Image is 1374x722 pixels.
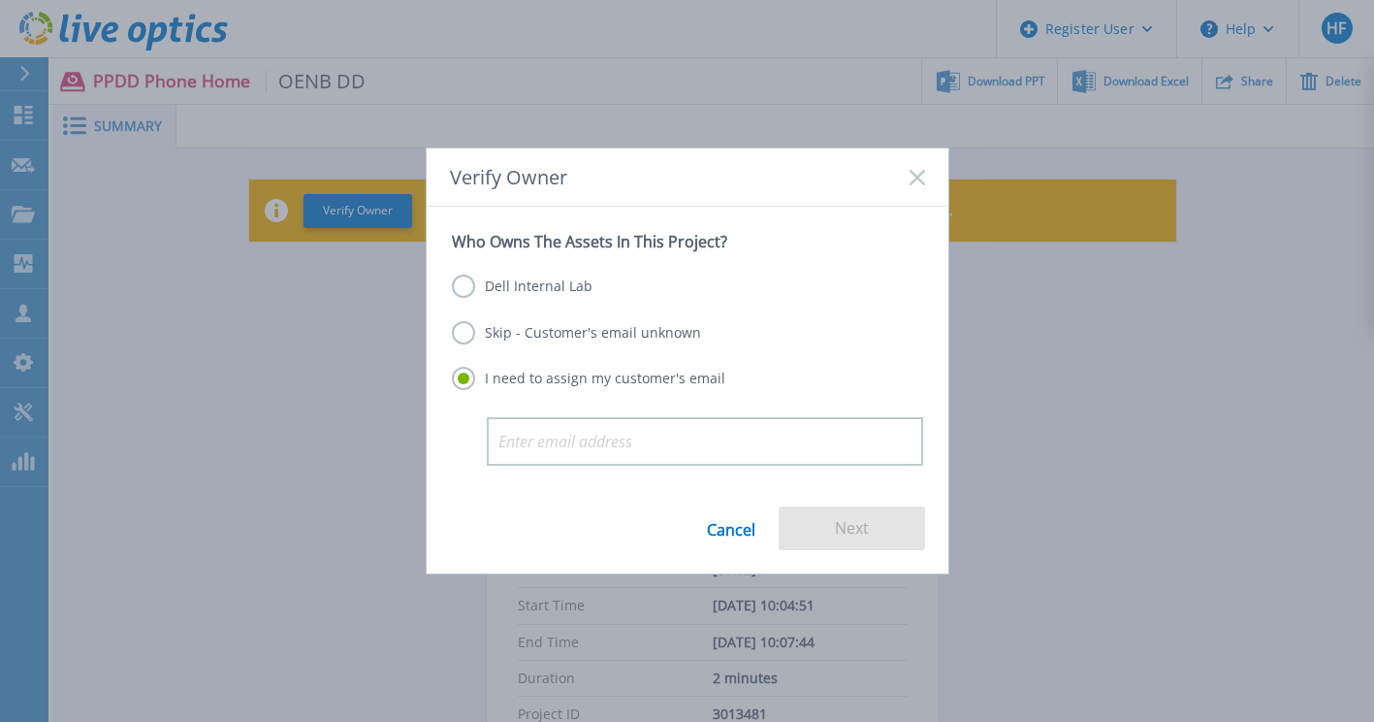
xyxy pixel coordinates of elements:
[487,417,923,466] input: Enter email address
[452,321,701,345] label: Skip - Customer's email unknown
[779,507,925,550] button: Next
[452,232,923,251] p: Who Owns The Assets In This Project?
[707,507,755,550] a: Cancel
[452,367,725,390] label: I need to assign my customer's email
[450,166,567,188] span: Verify Owner
[452,275,592,298] label: Dell Internal Lab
